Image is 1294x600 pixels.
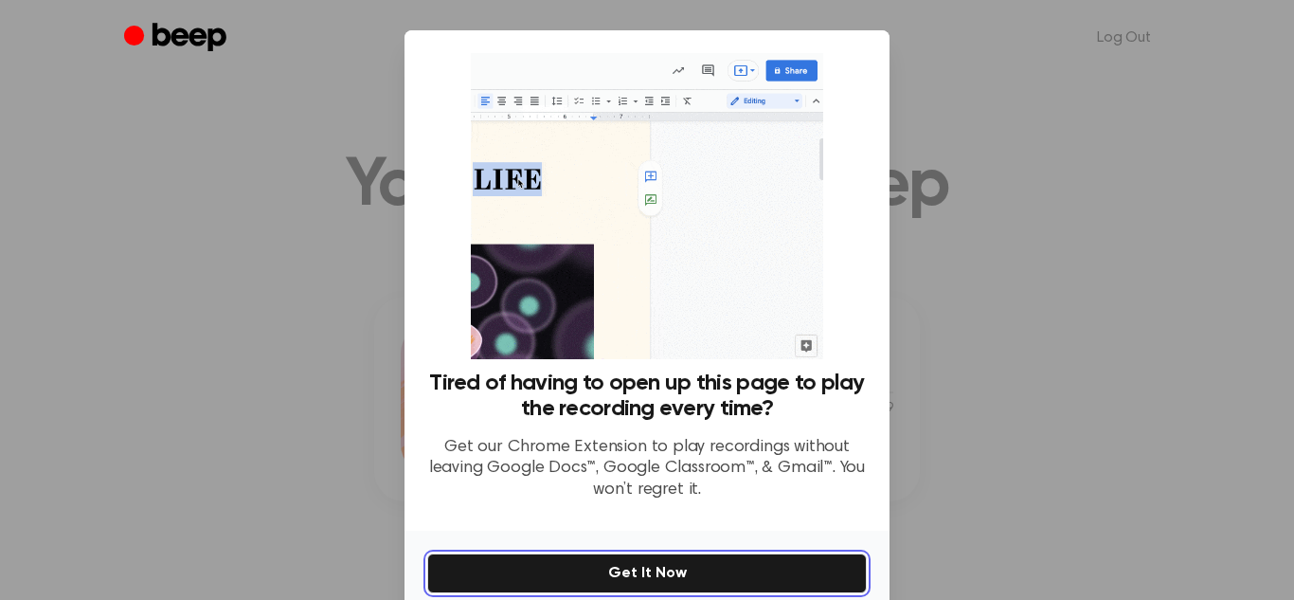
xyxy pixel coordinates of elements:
img: Beep extension in action [471,53,822,359]
h3: Tired of having to open up this page to play the recording every time? [427,371,867,422]
p: Get our Chrome Extension to play recordings without leaving Google Docs™, Google Classroom™, & Gm... [427,437,867,501]
a: Beep [124,20,231,57]
button: Get It Now [427,554,867,593]
a: Log Out [1078,15,1170,61]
